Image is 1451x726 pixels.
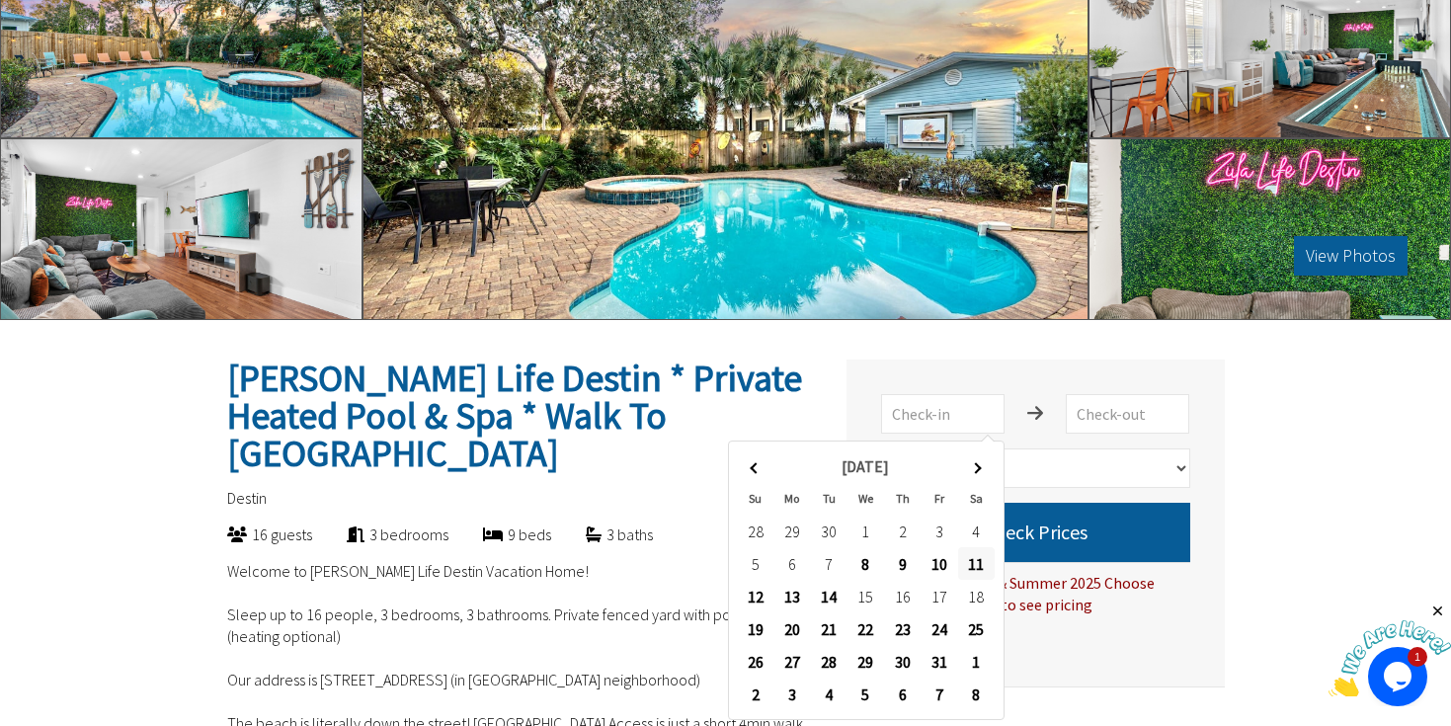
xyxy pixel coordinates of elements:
[884,482,921,515] th: Th
[773,547,810,580] td: 6
[884,645,921,678] td: 30
[921,612,957,645] td: 24
[811,547,847,580] td: 7
[811,645,847,678] td: 28
[881,394,1005,434] input: Check-in
[193,524,312,545] div: 16 guests
[1066,394,1189,434] input: Check-out
[884,580,921,612] td: 16
[847,612,884,645] td: 22
[773,482,810,515] th: Mo
[737,678,773,710] td: 2
[884,612,921,645] td: 23
[227,360,812,472] h2: [PERSON_NAME] Life Destin * Private Heated Pool & Spa * Walk To [GEOGRAPHIC_DATA]
[958,580,995,612] td: 18
[921,645,957,678] td: 31
[884,547,921,580] td: 9
[958,547,995,580] td: 11
[811,515,847,547] td: 30
[847,482,884,515] th: We
[737,515,773,547] td: 28
[737,645,773,678] td: 26
[847,580,884,612] td: 15
[773,449,957,482] th: [DATE]
[881,562,1190,615] div: For Spring Break & Summer 2025 Choose [DATE] to [DATE] to see pricing
[737,580,773,612] td: 12
[811,678,847,710] td: 4
[921,482,957,515] th: Fr
[958,482,995,515] th: Sa
[958,612,995,645] td: 25
[811,612,847,645] td: 21
[737,612,773,645] td: 19
[958,515,995,547] td: 4
[958,678,995,710] td: 8
[551,524,653,545] div: 3 baths
[958,645,995,678] td: 1
[227,488,267,508] span: Destin
[737,547,773,580] td: 5
[921,547,957,580] td: 10
[773,612,810,645] td: 20
[1329,603,1451,696] iframe: chat widget
[773,645,810,678] td: 27
[811,482,847,515] th: Tu
[773,515,810,547] td: 29
[773,580,810,612] td: 13
[847,547,884,580] td: 8
[737,482,773,515] th: Su
[773,678,810,710] td: 3
[921,580,957,612] td: 17
[847,515,884,547] td: 1
[312,524,448,545] div: 3 bedrooms
[884,678,921,710] td: 6
[811,580,847,612] td: 14
[448,524,551,545] div: 9 beds
[847,645,884,678] td: 29
[1294,236,1408,276] button: View Photos
[881,503,1190,562] button: Check Prices
[884,515,921,547] td: 2
[847,678,884,710] td: 5
[921,515,957,547] td: 3
[921,678,957,710] td: 7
